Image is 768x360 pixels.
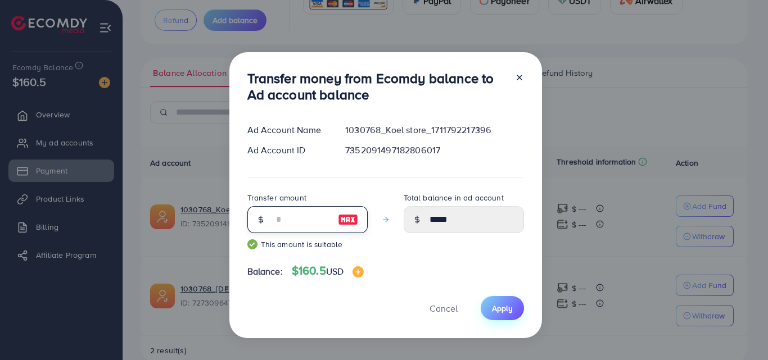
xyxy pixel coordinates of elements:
h3: Transfer money from Ecomdy balance to Ad account balance [247,70,506,103]
span: Apply [492,303,513,314]
small: This amount is suitable [247,239,368,250]
h4: $160.5 [292,264,364,278]
button: Cancel [415,296,472,320]
label: Total balance in ad account [404,192,504,203]
iframe: Chat [720,309,760,352]
div: 7352091497182806017 [336,144,532,157]
span: USD [326,265,344,277]
button: Apply [481,296,524,320]
span: Balance: [247,265,283,278]
div: Ad Account Name [238,124,337,136]
div: Ad Account ID [238,144,337,157]
span: Cancel [430,302,458,315]
img: guide [247,239,257,249]
label: Transfer amount [247,192,306,203]
img: image [338,213,358,226]
img: image [353,266,364,277]
div: 1030768_Koel store_1711792217396 [336,124,532,136]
